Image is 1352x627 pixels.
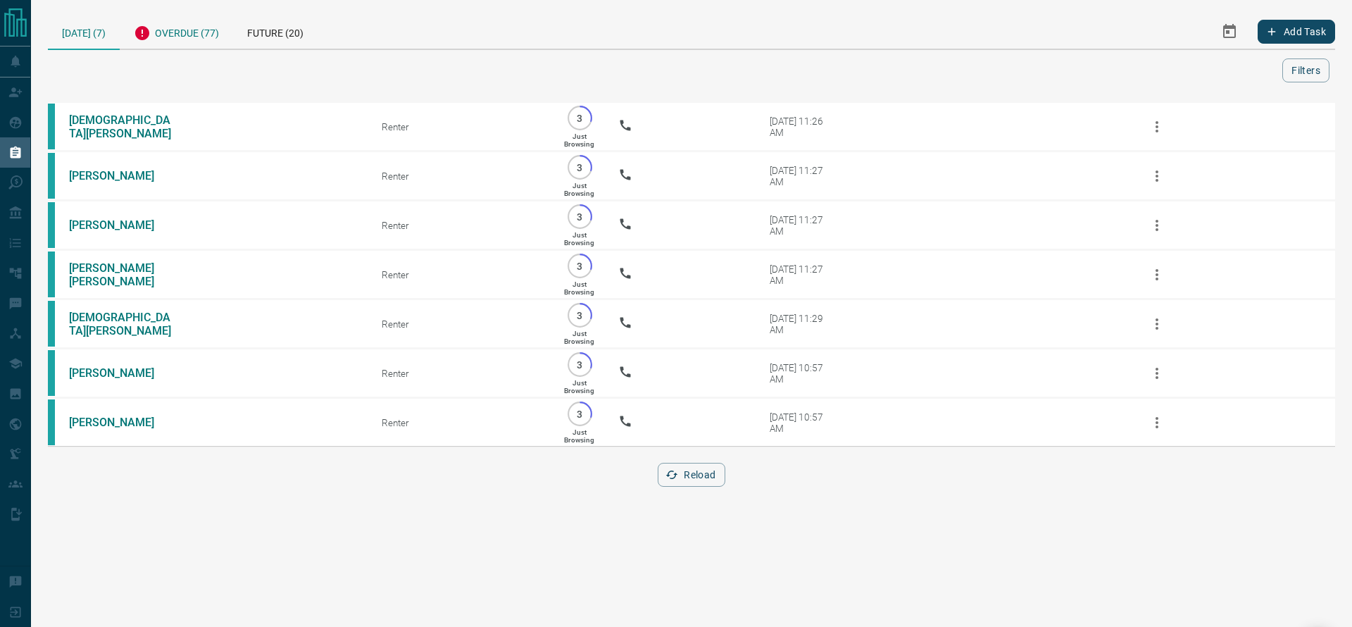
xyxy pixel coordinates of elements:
p: 3 [575,162,585,173]
p: Just Browsing [564,132,594,148]
div: Renter [382,121,541,132]
div: condos.ca [48,399,55,445]
p: Just Browsing [564,280,594,296]
div: [DATE] 10:57 AM [770,411,830,434]
a: [PERSON_NAME] [69,366,175,380]
a: [DEMOGRAPHIC_DATA][PERSON_NAME] [69,113,175,140]
p: 3 [575,113,585,123]
p: 3 [575,359,585,370]
div: Renter [382,417,541,428]
p: 3 [575,409,585,419]
div: [DATE] 11:27 AM [770,165,830,187]
div: Renter [382,269,541,280]
div: Renter [382,368,541,379]
button: Filters [1282,58,1329,82]
p: Just Browsing [564,330,594,345]
a: [PERSON_NAME] [69,218,175,232]
div: condos.ca [48,252,55,297]
p: Just Browsing [564,182,594,197]
div: [DATE] (7) [48,14,120,50]
div: [DATE] 10:57 AM [770,362,830,385]
button: Reload [658,463,725,487]
p: 3 [575,211,585,222]
div: [DATE] 11:27 AM [770,263,830,286]
div: Renter [382,220,541,231]
div: [DATE] 11:27 AM [770,214,830,237]
div: condos.ca [48,104,55,149]
a: [PERSON_NAME] [69,416,175,429]
a: [PERSON_NAME] [PERSON_NAME] [69,261,175,288]
div: condos.ca [48,153,55,199]
div: Renter [382,170,541,182]
div: [DATE] 11:26 AM [770,116,830,138]
p: Just Browsing [564,428,594,444]
p: Just Browsing [564,231,594,247]
div: condos.ca [48,301,55,347]
button: Add Task [1258,20,1335,44]
p: 3 [575,261,585,271]
div: [DATE] 11:29 AM [770,313,830,335]
div: Future (20) [233,14,318,49]
div: Renter [382,318,541,330]
div: Overdue (77) [120,14,233,49]
a: [PERSON_NAME] [69,169,175,182]
div: condos.ca [48,350,55,396]
a: [DEMOGRAPHIC_DATA][PERSON_NAME] [69,311,175,337]
button: Select Date Range [1213,15,1246,49]
div: condos.ca [48,202,55,248]
p: Just Browsing [564,379,594,395]
p: 3 [575,310,585,321]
